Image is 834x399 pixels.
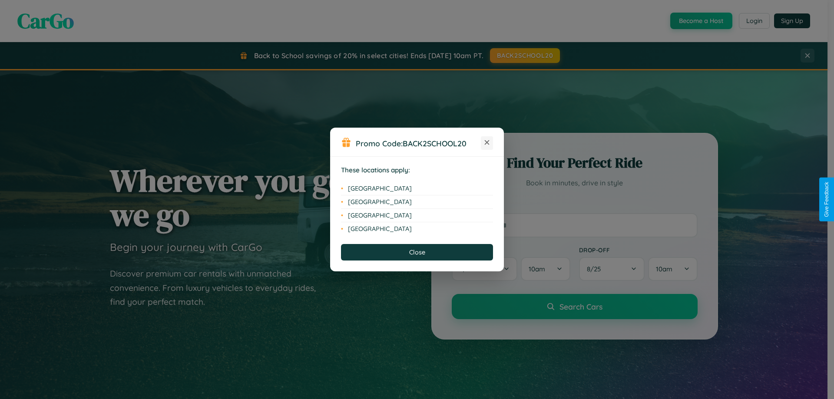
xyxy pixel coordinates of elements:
li: [GEOGRAPHIC_DATA] [341,222,493,235]
strong: These locations apply: [341,166,410,174]
li: [GEOGRAPHIC_DATA] [341,209,493,222]
h3: Promo Code: [356,138,481,148]
b: BACK2SCHOOL20 [403,138,467,148]
li: [GEOGRAPHIC_DATA] [341,195,493,209]
button: Close [341,244,493,261]
div: Give Feedback [824,182,830,217]
li: [GEOGRAPHIC_DATA] [341,182,493,195]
